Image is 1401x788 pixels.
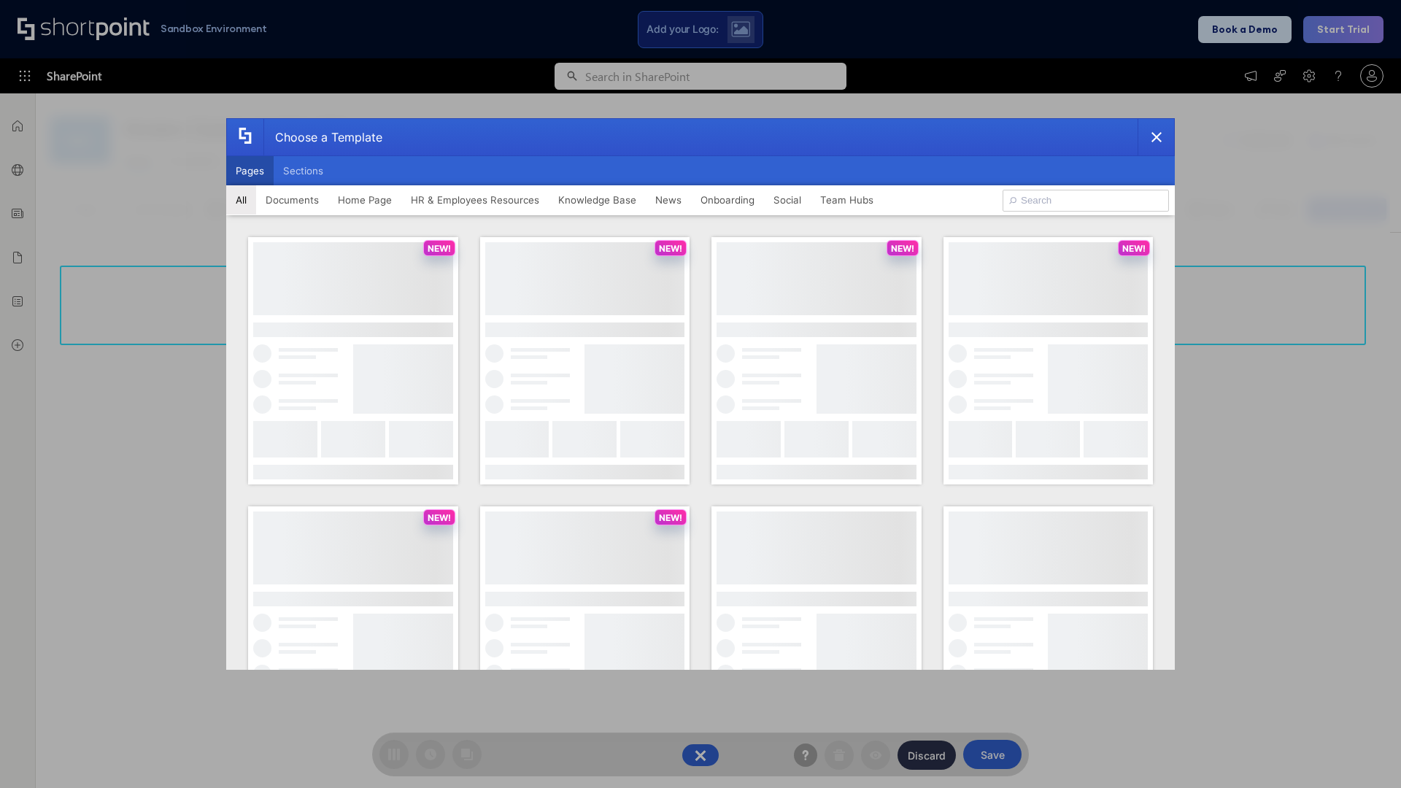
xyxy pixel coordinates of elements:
[691,185,764,215] button: Onboarding
[256,185,328,215] button: Documents
[428,243,451,254] p: NEW!
[263,119,382,155] div: Choose a Template
[764,185,811,215] button: Social
[226,118,1175,670] div: template selector
[1328,718,1401,788] iframe: Chat Widget
[1122,243,1146,254] p: NEW!
[428,512,451,523] p: NEW!
[646,185,691,215] button: News
[1003,190,1169,212] input: Search
[226,156,274,185] button: Pages
[226,185,256,215] button: All
[328,185,401,215] button: Home Page
[891,243,914,254] p: NEW!
[274,156,333,185] button: Sections
[401,185,549,215] button: HR & Employees Resources
[659,243,682,254] p: NEW!
[659,512,682,523] p: NEW!
[811,185,883,215] button: Team Hubs
[549,185,646,215] button: Knowledge Base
